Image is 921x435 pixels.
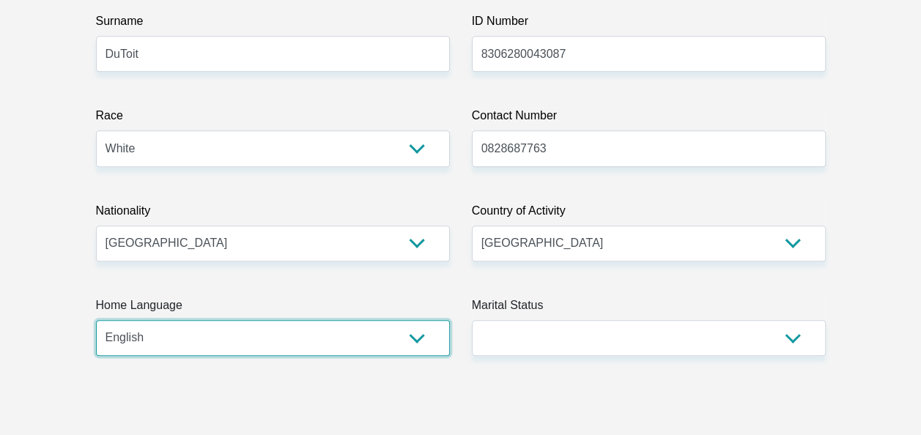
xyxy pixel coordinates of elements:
[96,202,450,226] label: Nationality
[472,12,826,36] label: ID Number
[96,12,450,36] label: Surname
[472,130,826,166] input: Contact Number
[96,107,450,130] label: Race
[96,297,450,320] label: Home Language
[472,297,826,320] label: Marital Status
[472,202,826,226] label: Country of Activity
[96,36,450,72] input: Surname
[472,107,826,130] label: Contact Number
[472,36,826,72] input: ID Number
